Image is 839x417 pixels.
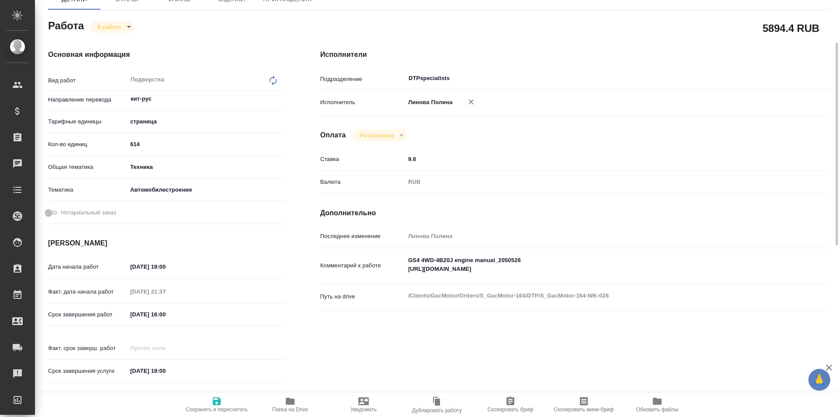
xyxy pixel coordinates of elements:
[474,392,547,417] button: Скопировать бриф
[320,178,405,186] p: Валюта
[48,76,127,85] p: Вид работ
[320,208,829,218] h4: Дополнительно
[95,23,124,31] button: В работе
[127,342,204,354] input: Пустое поле
[127,364,204,377] input: ✎ Введи что-нибудь
[127,285,204,298] input: Пустое поле
[405,98,453,107] p: Линова Полина
[48,186,127,194] p: Тематика
[412,407,462,413] span: Дублировать работу
[353,130,406,141] div: В работе
[186,406,248,413] span: Сохранить и пересчитать
[327,392,400,417] button: Уведомить
[808,369,830,391] button: 🙏
[320,49,829,60] h4: Исполнители
[48,140,127,149] p: Кол-во единиц
[272,406,308,413] span: Папка на Drive
[400,392,474,417] button: Дублировать работу
[320,155,405,164] p: Ставка
[180,392,253,417] button: Сохранить и пересчитать
[281,98,282,100] button: Open
[405,253,787,277] textarea: GS4 4WD-4B20J engine manual_2050526 [URL][DOMAIN_NAME]
[554,406,614,413] span: Скопировать мини-бриф
[90,21,134,33] div: В работе
[461,92,481,112] button: Удалить исполнителя
[48,95,127,104] p: Направление перевода
[127,260,204,273] input: ✎ Введи что-нибудь
[320,292,405,301] p: Путь на drive
[547,392,621,417] button: Скопировать мини-бриф
[48,117,127,126] p: Тарифные единицы
[48,238,285,249] h4: [PERSON_NAME]
[350,406,377,413] span: Уведомить
[127,182,285,197] div: Автомобилестроение
[357,132,396,139] button: Не оплачена
[636,406,679,413] span: Обновить файлы
[127,114,285,129] div: страница
[48,17,84,33] h2: Работа
[320,261,405,270] p: Комментарий к работе
[320,98,405,107] p: Исполнитель
[127,138,285,151] input: ✎ Введи что-нибудь
[320,130,346,140] h4: Оплата
[48,263,127,271] p: Дата начала работ
[405,230,787,242] input: Пустое поле
[127,160,285,175] div: Техника
[127,308,204,321] input: ✎ Введи что-нибудь
[487,406,533,413] span: Скопировать бриф
[320,75,405,84] p: Подразделение
[405,288,787,303] textarea: /Clients/GacMotor/Orders/S_GacMotor-164/DTP/S_GacMotor-164-WK-026
[621,392,694,417] button: Обновить файлы
[782,77,784,79] button: Open
[253,392,327,417] button: Папка на Drive
[48,367,127,375] p: Срок завершения услуги
[763,21,819,35] h2: 5894.4 RUB
[48,287,127,296] p: Факт. дата начала работ
[320,232,405,241] p: Последнее изменение
[48,163,127,172] p: Общая тематика
[48,49,285,60] h4: Основная информация
[405,175,787,189] div: RUB
[405,153,787,165] input: ✎ Введи что-нибудь
[48,310,127,319] p: Срок завершения работ
[812,371,827,389] span: 🙏
[48,344,127,353] p: Факт. срок заверш. работ
[61,208,116,217] span: Нотариальный заказ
